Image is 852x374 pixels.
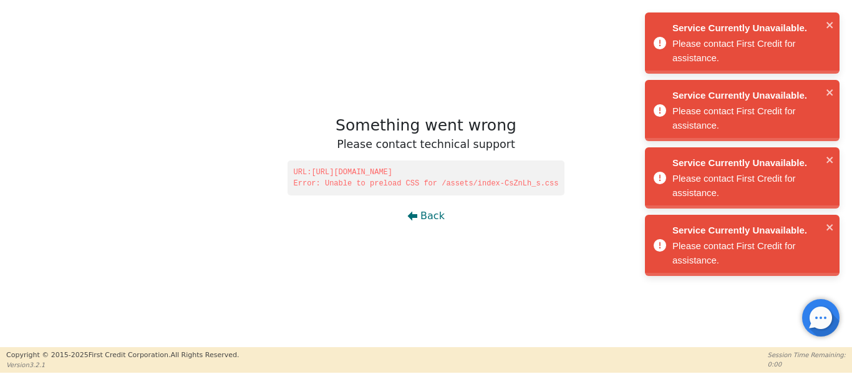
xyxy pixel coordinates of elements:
[294,178,559,189] span: Error: Unable to preload CSS for /assets/index-CsZnLh_s.css
[672,38,796,63] span: Please contact First Credit for assistance.
[672,156,822,170] span: Service Currently Unavailable.
[826,85,835,99] button: close
[768,350,846,360] p: Session Time Remaining:
[672,89,822,103] span: Service Currently Unavailable.
[6,350,239,361] p: Copyright © 2015- 2025 First Credit Corporation.
[826,17,835,32] button: close
[336,138,516,151] h3: Please contact technical support
[672,173,796,198] span: Please contact First Credit for assistance.
[768,360,846,369] p: 0:00
[336,116,516,135] h1: Something went wrong
[672,224,822,238] span: Service Currently Unavailable.
[170,351,239,359] span: All Rights Reserved.
[294,167,559,178] span: URL: [URL][DOMAIN_NAME]
[420,209,445,224] span: Back
[672,21,822,36] span: Service Currently Unavailable.
[672,106,796,130] span: Please contact First Credit for assistance.
[397,202,455,230] button: Back
[672,240,796,265] span: Please contact First Credit for assistance.
[6,360,239,370] p: Version 3.2.1
[826,152,835,167] button: close
[826,220,835,234] button: close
